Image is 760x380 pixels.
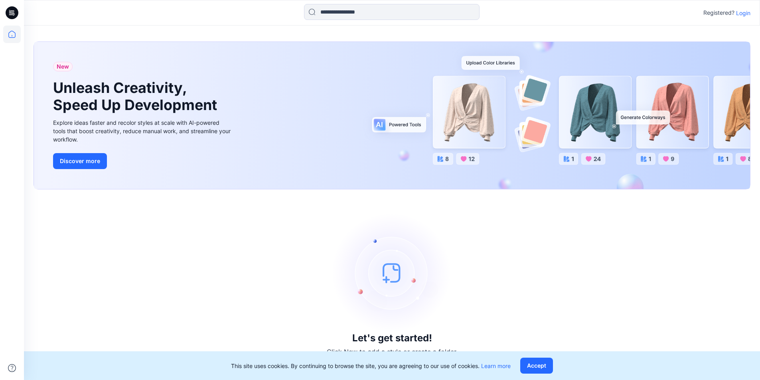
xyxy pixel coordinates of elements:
img: empty-state-image.svg [332,213,452,333]
h1: Unleash Creativity, Speed Up Development [53,79,221,114]
button: Discover more [53,153,107,169]
p: Login [736,9,750,17]
div: Explore ideas faster and recolor styles at scale with AI-powered tools that boost creativity, red... [53,118,233,144]
p: Registered? [703,8,734,18]
button: Accept [520,358,553,374]
a: Discover more [53,153,233,169]
h3: Let's get started! [352,333,432,344]
span: New [57,62,69,71]
p: This site uses cookies. By continuing to browse the site, you are agreeing to our use of cookies. [231,362,511,370]
a: Learn more [481,362,511,369]
p: Click New to add a style or create a folder. [327,347,458,356]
